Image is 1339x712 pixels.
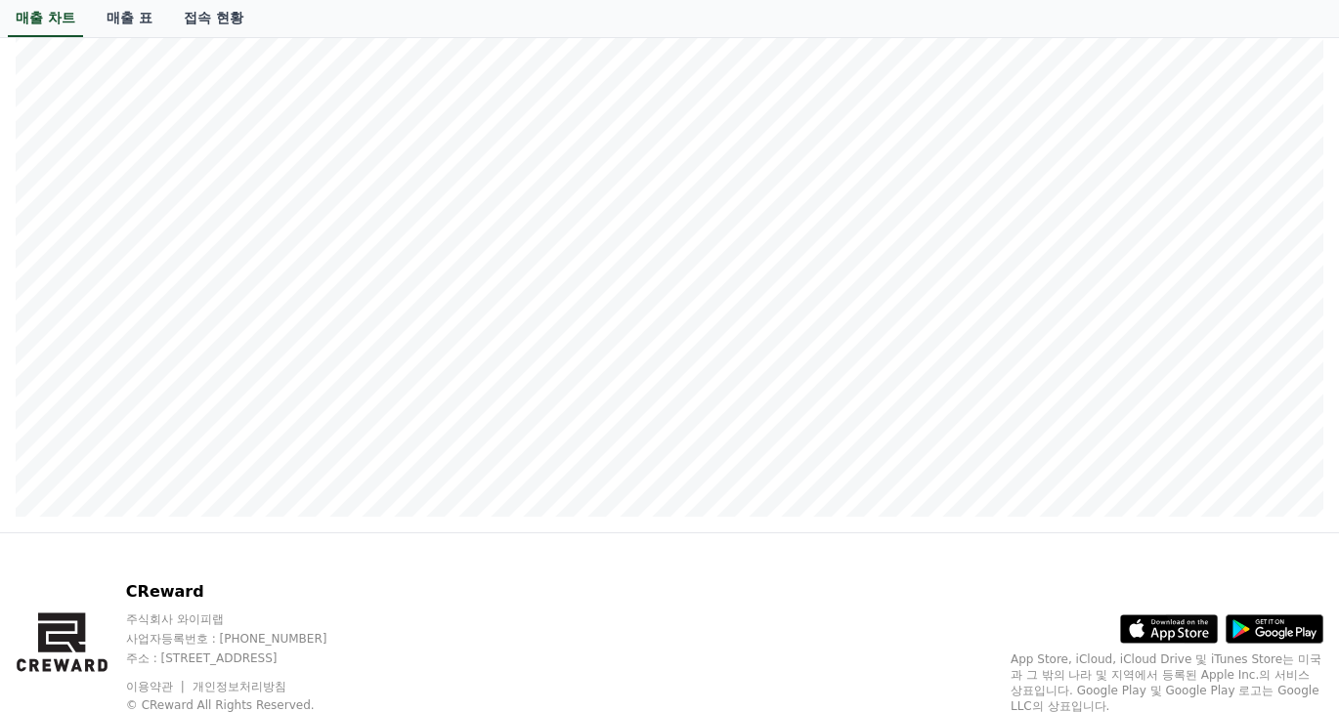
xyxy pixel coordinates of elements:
a: 이용약관 [126,680,188,693]
span: Home [50,603,84,618]
a: Messages [129,573,252,622]
p: CReward [126,580,469,604]
a: Home [6,573,129,622]
p: 주식회사 와이피랩 [126,611,469,627]
span: Messages [162,604,220,619]
p: 주소 : [STREET_ADDRESS] [126,650,469,666]
a: 개인정보처리방침 [193,680,286,693]
p: 사업자등록번호 : [PHONE_NUMBER] [126,631,469,647]
span: Settings [289,603,337,618]
a: Settings [252,573,375,622]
